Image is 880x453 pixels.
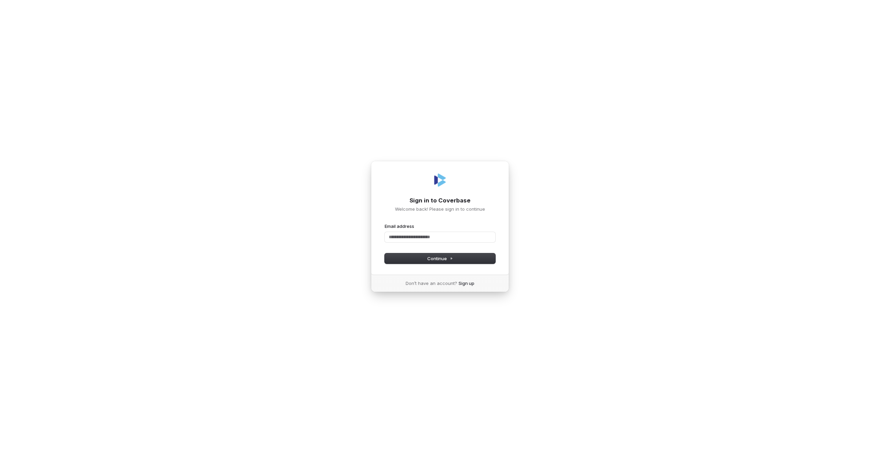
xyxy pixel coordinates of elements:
span: Continue [427,255,453,262]
label: Email address [385,223,414,229]
button: Continue [385,253,495,264]
p: Welcome back! Please sign in to continue [385,206,495,212]
span: Don’t have an account? [406,280,457,286]
a: Sign up [459,280,474,286]
img: Coverbase [432,172,448,188]
h1: Sign in to Coverbase [385,197,495,205]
